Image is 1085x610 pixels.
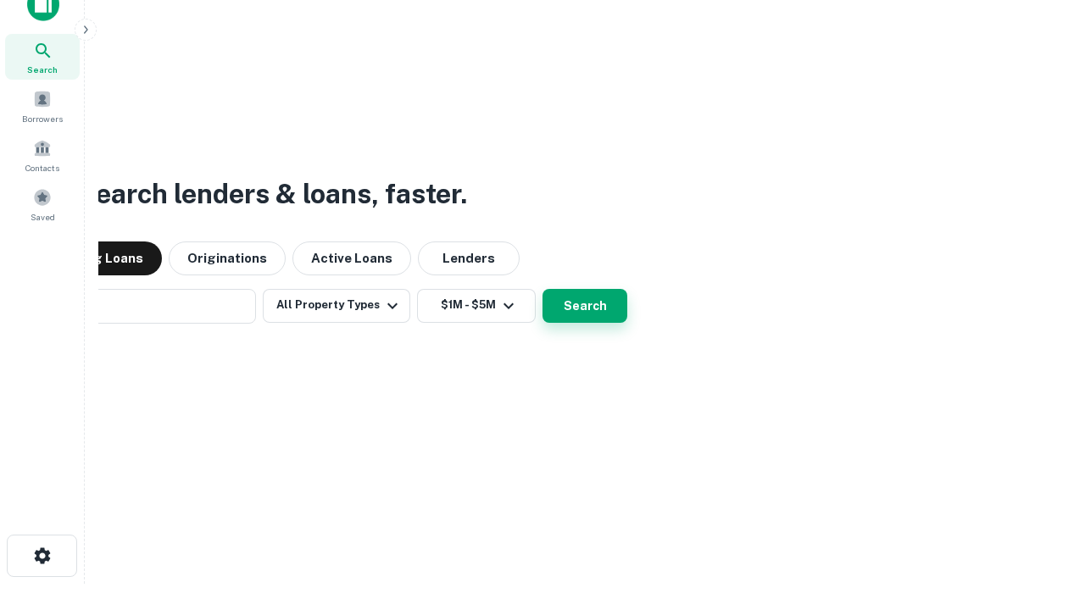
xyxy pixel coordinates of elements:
[1000,474,1085,556] iframe: Chat Widget
[22,112,63,125] span: Borrowers
[25,161,59,175] span: Contacts
[292,241,411,275] button: Active Loans
[263,289,410,323] button: All Property Types
[5,132,80,178] a: Contacts
[77,174,467,214] h3: Search lenders & loans, faster.
[5,181,80,227] a: Saved
[417,289,536,323] button: $1M - $5M
[542,289,627,323] button: Search
[31,210,55,224] span: Saved
[5,34,80,80] a: Search
[27,63,58,76] span: Search
[418,241,520,275] button: Lenders
[5,83,80,129] a: Borrowers
[169,241,286,275] button: Originations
